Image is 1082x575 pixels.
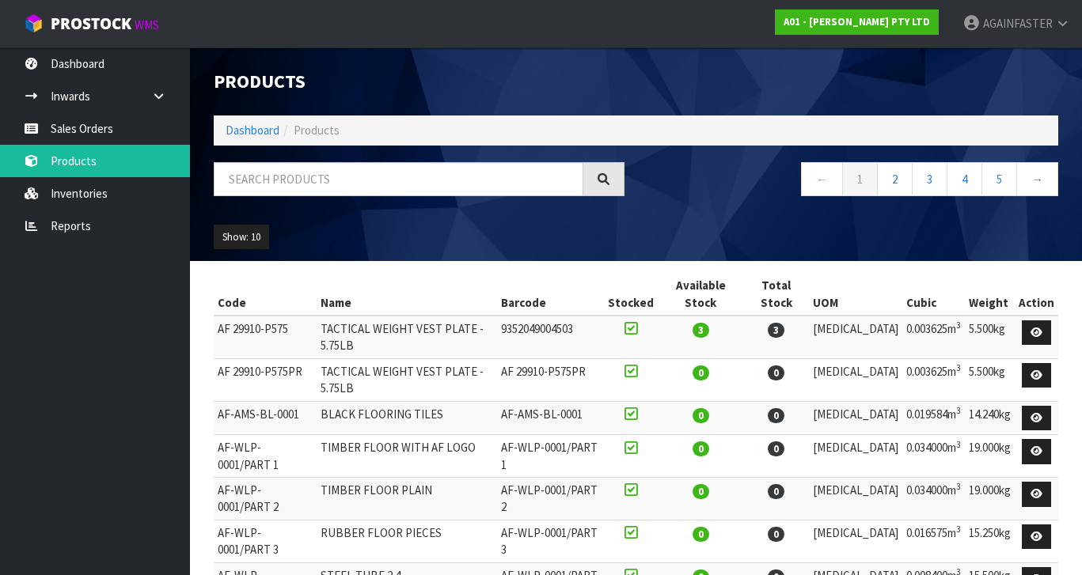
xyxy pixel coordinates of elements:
[809,478,902,520] td: [MEDICAL_DATA]
[214,162,583,196] input: Search products
[317,478,497,520] td: TIMBER FLOOR PLAIN
[497,316,604,358] td: 9352049004503
[1015,273,1058,316] th: Action
[965,435,1015,478] td: 19.000kg
[902,316,965,358] td: 0.003625m
[902,401,965,435] td: 0.019584m
[497,358,604,401] td: AF 29910-P575PR
[768,484,784,499] span: 0
[317,273,497,316] th: Name
[768,323,784,338] span: 3
[902,273,965,316] th: Cubic
[902,520,965,562] td: 0.016575m
[1016,162,1058,196] a: →
[317,358,497,401] td: TACTICAL WEIGHT VEST PLATE - 5.75LB
[965,478,1015,520] td: 19.000kg
[965,401,1015,435] td: 14.240kg
[317,520,497,562] td: RUBBER FLOOR PIECES
[877,162,913,196] a: 2
[809,435,902,478] td: [MEDICAL_DATA]
[842,162,878,196] a: 1
[214,401,317,435] td: AF-AMS-BL-0001
[768,527,784,542] span: 0
[902,358,965,401] td: 0.003625m
[497,520,604,562] td: AF-WLP-0001/PART 3
[956,439,961,450] sup: 3
[226,123,279,138] a: Dashboard
[784,15,930,28] strong: A01 - [PERSON_NAME] PTY LTD
[693,441,709,456] span: 0
[693,527,709,542] span: 0
[497,478,604,520] td: AF-WLP-0001/PART 2
[956,362,961,373] sup: 3
[809,520,902,562] td: [MEDICAL_DATA]
[956,524,961,535] sup: 3
[658,273,743,316] th: Available Stock
[947,162,982,196] a: 4
[809,358,902,401] td: [MEDICAL_DATA]
[693,365,709,380] span: 0
[214,316,317,358] td: AF 29910-P575
[214,435,317,478] td: AF-WLP-0001/PART 1
[965,316,1015,358] td: 5.500kg
[809,316,902,358] td: [MEDICAL_DATA]
[809,401,902,435] td: [MEDICAL_DATA]
[214,520,317,562] td: AF-WLP-0001/PART 3
[214,225,269,250] button: Show: 10
[604,273,658,316] th: Stocked
[912,162,947,196] a: 3
[214,273,317,316] th: Code
[902,435,965,478] td: 0.034000m
[768,441,784,456] span: 0
[214,71,625,92] h1: Products
[135,17,159,32] small: WMS
[317,401,497,435] td: BLACK FLOORING TILES
[768,365,784,380] span: 0
[497,435,604,478] td: AF-WLP-0001/PART 1
[317,316,497,358] td: TACTICAL WEIGHT VEST PLATE - 5.75LB
[51,13,131,34] span: ProStock
[317,435,497,478] td: TIMBER FLOOR WITH AF LOGO
[743,273,809,316] th: Total Stock
[956,320,961,331] sup: 3
[214,358,317,401] td: AF 29910-P575PR
[693,484,709,499] span: 0
[809,273,902,316] th: UOM
[24,13,44,33] img: cube-alt.png
[497,273,604,316] th: Barcode
[902,478,965,520] td: 0.034000m
[768,408,784,423] span: 0
[983,16,1053,31] span: AGAINFASTER
[214,478,317,520] td: AF-WLP-0001/PART 2
[294,123,340,138] span: Products
[693,408,709,423] span: 0
[956,481,961,492] sup: 3
[801,162,843,196] a: ←
[981,162,1017,196] a: 5
[497,401,604,435] td: AF-AMS-BL-0001
[965,358,1015,401] td: 5.500kg
[965,273,1015,316] th: Weight
[965,520,1015,562] td: 15.250kg
[956,405,961,416] sup: 3
[648,162,1059,201] nav: Page navigation
[693,323,709,338] span: 3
